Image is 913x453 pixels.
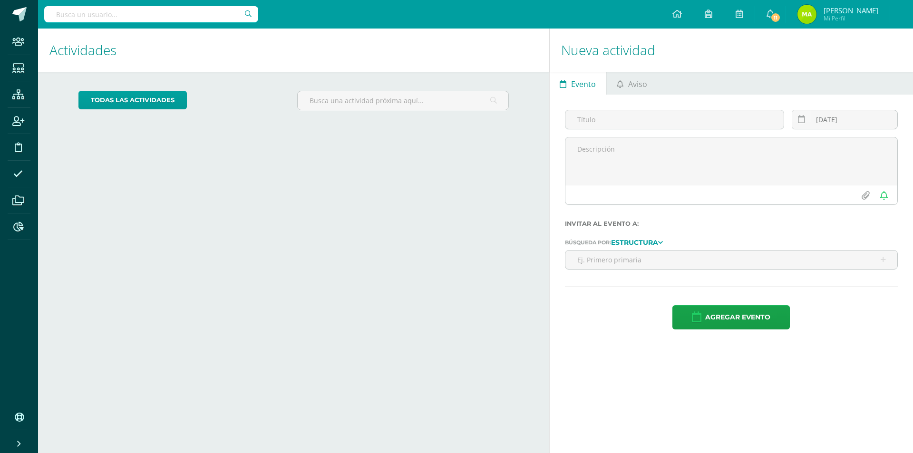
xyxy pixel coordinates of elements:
[44,6,258,22] input: Busca un usuario...
[49,29,538,72] h1: Actividades
[607,72,658,95] a: Aviso
[792,110,897,129] input: Fecha de entrega
[770,12,781,23] span: 11
[824,6,878,15] span: [PERSON_NAME]
[705,306,770,329] span: Agregar evento
[550,72,606,95] a: Evento
[565,239,611,246] span: Búsqueda por:
[565,251,897,269] input: Ej. Primero primaria
[797,5,816,24] img: 6b1e82ac4bc77c91773989d943013bd5.png
[298,91,508,110] input: Busca una actividad próxima aquí...
[611,239,663,245] a: Estructura
[561,29,902,72] h1: Nueva actividad
[824,14,878,22] span: Mi Perfil
[565,220,898,227] label: Invitar al evento a:
[611,238,658,247] strong: Estructura
[78,91,187,109] a: todas las Actividades
[571,73,596,96] span: Evento
[565,110,784,129] input: Título
[628,73,647,96] span: Aviso
[672,305,790,329] button: Agregar evento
